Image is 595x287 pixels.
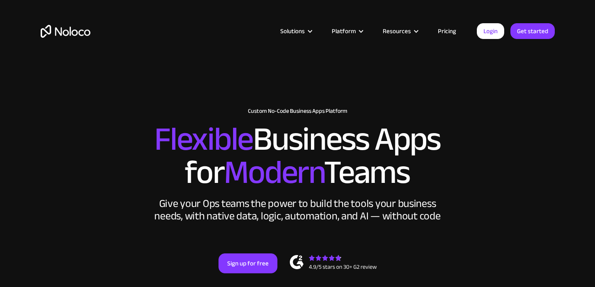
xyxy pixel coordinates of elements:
a: Get started [510,23,555,39]
a: home [41,25,90,38]
a: Pricing [427,26,466,36]
div: Solutions [270,26,321,36]
div: Platform [332,26,356,36]
div: Resources [383,26,411,36]
a: Login [477,23,504,39]
span: Flexible [154,108,253,170]
div: Give your Ops teams the power to build the tools your business needs, with native data, logic, au... [153,197,443,222]
div: Solutions [280,26,305,36]
div: Platform [321,26,372,36]
span: Modern [224,141,324,203]
div: Resources [372,26,427,36]
a: Sign up for free [219,253,277,273]
h1: Custom No-Code Business Apps Platform [41,108,555,114]
h2: Business Apps for Teams [41,123,555,189]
